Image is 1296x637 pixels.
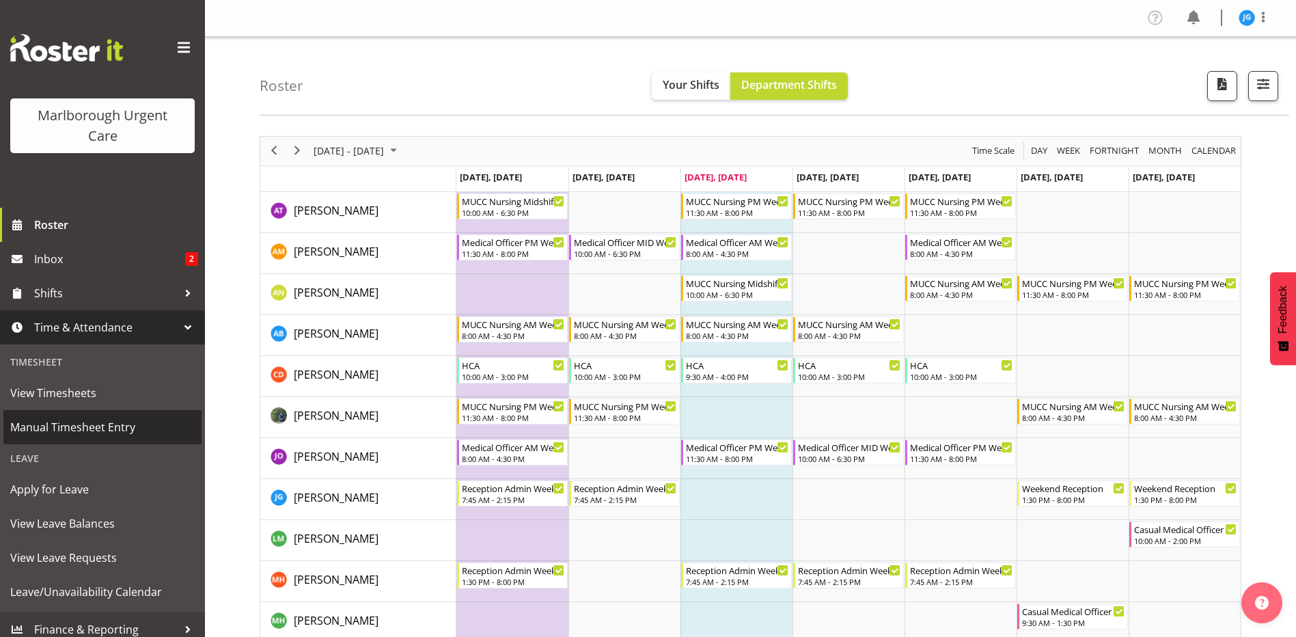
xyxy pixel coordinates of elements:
[1134,494,1237,505] div: 1:30 PM - 8:00 PM
[910,276,1012,290] div: MUCC Nursing AM Weekday
[1248,71,1278,101] button: Filter Shifts
[910,248,1012,259] div: 8:00 AM - 4:30 PM
[265,142,284,159] button: Previous
[681,275,792,301] div: Alysia Newman-Woods"s event - MUCC Nursing Midshift Begin From Wednesday, September 24, 2025 at 1...
[462,481,564,495] div: Reception Admin Weekday AM
[569,316,680,342] div: Andrew Brooks"s event - MUCC Nursing AM Weekday Begin From Tuesday, September 23, 2025 at 8:00:00...
[294,489,378,506] a: [PERSON_NAME]
[686,453,788,464] div: 11:30 AM - 8:00 PM
[574,412,676,423] div: 11:30 AM - 8:00 PM
[1022,604,1125,618] div: Casual Medical Officer Weekend
[910,358,1012,372] div: HCA
[905,563,1016,588] div: Margret Hall"s event - Reception Admin Weekday AM Begin From Friday, September 26, 2025 at 7:45:0...
[294,448,378,465] a: [PERSON_NAME]
[262,137,286,165] div: previous period
[793,439,904,465] div: Jenny O'Donnell"s event - Medical Officer MID Weekday Begin From Thursday, September 25, 2025 at ...
[681,193,792,219] div: Agnes Tyson"s event - MUCC Nursing PM Weekday Begin From Wednesday, September 24, 2025 at 11:30:0...
[793,193,904,219] div: Agnes Tyson"s event - MUCC Nursing PM Weekday Begin From Thursday, September 25, 2025 at 11:30:00...
[730,72,848,100] button: Department Shifts
[10,479,195,500] span: Apply for Leave
[652,72,730,100] button: Your Shifts
[1129,480,1240,506] div: Josephine Godinez"s event - Weekend Reception Begin From Sunday, September 28, 2025 at 1:30:00 PM...
[1017,275,1128,301] div: Alysia Newman-Woods"s event - MUCC Nursing PM Weekends Begin From Saturday, September 27, 2025 at...
[3,472,202,506] a: Apply for Leave
[1133,171,1195,183] span: [DATE], [DATE]
[462,235,564,249] div: Medical Officer PM Weekday
[1277,286,1289,334] span: Feedback
[686,248,788,259] div: 8:00 AM - 4:30 PM
[462,194,564,208] div: MUCC Nursing Midshift
[457,193,568,219] div: Agnes Tyson"s event - MUCC Nursing Midshift Begin From Monday, September 22, 2025 at 10:00:00 AM ...
[798,330,900,341] div: 8:00 AM - 4:30 PM
[1134,412,1237,423] div: 8:00 AM - 4:30 PM
[797,171,859,183] span: [DATE], [DATE]
[24,105,181,146] div: Marlborough Urgent Care
[34,317,178,338] span: Time & Attendance
[260,274,456,315] td: Alysia Newman-Woods resource
[309,137,405,165] div: September 22 - 28, 2025
[10,34,123,62] img: Rosterit website logo
[462,371,564,382] div: 10:00 AM - 3:00 PM
[686,371,788,382] div: 9:30 AM - 4:00 PM
[569,234,680,260] div: Alexandra Madigan"s event - Medical Officer MID Weekday Begin From Tuesday, September 23, 2025 at...
[910,440,1012,454] div: Medical Officer PM Weekday
[909,171,971,183] span: [DATE], [DATE]
[1134,535,1237,546] div: 10:00 AM - 2:00 PM
[1239,10,1255,26] img: josephine-godinez11850.jpg
[905,234,1016,260] div: Alexandra Madigan"s event - Medical Officer AM Weekday Begin From Friday, September 26, 2025 at 8...
[294,408,378,423] span: [PERSON_NAME]
[260,356,456,397] td: Cordelia Davies resource
[3,410,202,444] a: Manual Timesheet Entry
[260,315,456,356] td: Andrew Brooks resource
[798,453,900,464] div: 10:00 AM - 6:30 PM
[34,249,185,269] span: Inbox
[10,547,195,568] span: View Leave Requests
[260,233,456,274] td: Alexandra Madigan resource
[905,357,1016,383] div: Cordelia Davies"s event - HCA Begin From Friday, September 26, 2025 at 10:00:00 AM GMT+12:00 Ends...
[793,563,904,588] div: Margret Hall"s event - Reception Admin Weekday AM Begin From Thursday, September 25, 2025 at 7:45...
[905,275,1016,301] div: Alysia Newman-Woods"s event - MUCC Nursing AM Weekday Begin From Friday, September 26, 2025 at 8:...
[260,479,456,520] td: Josephine Godinez resource
[798,207,900,218] div: 11:30 AM - 8:00 PM
[34,283,178,303] span: Shifts
[1207,71,1237,101] button: Download a PDF of the roster according to the set date range.
[1055,142,1083,159] button: Timeline Week
[294,326,378,341] span: [PERSON_NAME]
[294,325,378,342] a: [PERSON_NAME]
[686,289,788,300] div: 10:00 AM - 6:30 PM
[1190,142,1237,159] span: calendar
[260,520,456,561] td: Luqman Mohd Jani resource
[686,235,788,249] div: Medical Officer AM Weekday
[1146,142,1185,159] button: Timeline Month
[681,357,792,383] div: Cordelia Davies"s event - HCA Begin From Wednesday, September 24, 2025 at 9:30:00 AM GMT+12:00 En...
[574,494,676,505] div: 7:45 AM - 2:15 PM
[686,576,788,587] div: 7:45 AM - 2:15 PM
[294,530,378,547] a: [PERSON_NAME]
[569,480,680,506] div: Josephine Godinez"s event - Reception Admin Weekday AM Begin From Tuesday, September 23, 2025 at ...
[905,193,1016,219] div: Agnes Tyson"s event - MUCC Nursing PM Weekday Begin From Friday, September 26, 2025 at 11:30:00 A...
[798,358,900,372] div: HCA
[260,78,303,94] h4: Roster
[294,407,378,424] a: [PERSON_NAME]
[1017,604,1128,629] div: Marisa Hoogenboom"s event - Casual Medical Officer Weekend Begin From Saturday, September 27, 202...
[286,137,309,165] div: next period
[294,285,378,300] span: [PERSON_NAME]
[260,561,456,602] td: Margret Hall resource
[798,317,900,331] div: MUCC Nursing AM Weekday
[294,244,378,259] span: [PERSON_NAME]
[462,358,564,372] div: HCA
[10,513,195,534] span: View Leave Balances
[574,358,676,372] div: HCA
[686,563,788,577] div: Reception Admin Weekday AM
[294,531,378,546] span: [PERSON_NAME]
[971,142,1016,159] span: Time Scale
[10,417,195,437] span: Manual Timesheet Entry
[681,234,792,260] div: Alexandra Madigan"s event - Medical Officer AM Weekday Begin From Wednesday, September 24, 2025 a...
[970,142,1017,159] button: Time Scale
[460,171,522,183] span: [DATE], [DATE]
[910,371,1012,382] div: 10:00 AM - 3:00 PM
[294,366,378,383] a: [PERSON_NAME]
[685,171,747,183] span: [DATE], [DATE]
[1022,289,1125,300] div: 11:30 AM - 8:00 PM
[3,541,202,575] a: View Leave Requests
